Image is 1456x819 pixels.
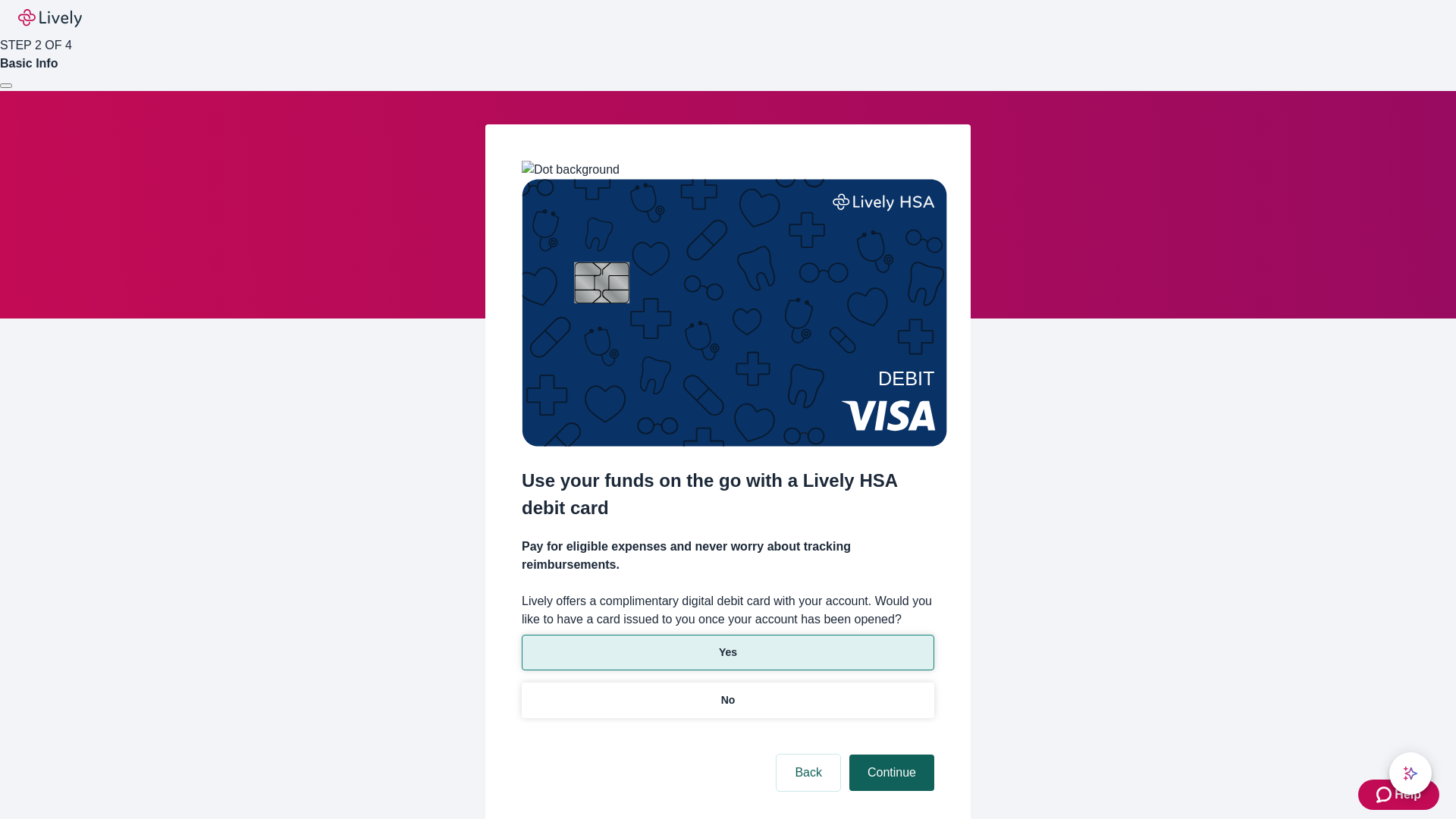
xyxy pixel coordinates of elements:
label: Lively offers a complimentary digital debit card with your account. Would you like to have a card... [522,592,934,629]
button: No [522,682,934,718]
button: chat [1389,752,1432,795]
img: Lively [18,9,82,27]
span: Help [1395,786,1421,804]
h4: Pay for eligible expenses and never worry about tracking reimbursements. [522,538,934,574]
img: Debit card [522,179,947,447]
button: Yes [522,635,934,670]
p: No [721,692,736,708]
p: Yes [719,645,737,661]
img: Dot background [522,161,620,179]
button: Continue [849,755,934,791]
h2: Use your funds on the go with a Lively HSA debit card [522,467,934,522]
svg: Lively AI Assistant [1403,766,1418,781]
button: Zendesk support iconHelp [1358,780,1439,810]
button: Back [777,755,840,791]
svg: Zendesk support icon [1376,786,1395,804]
